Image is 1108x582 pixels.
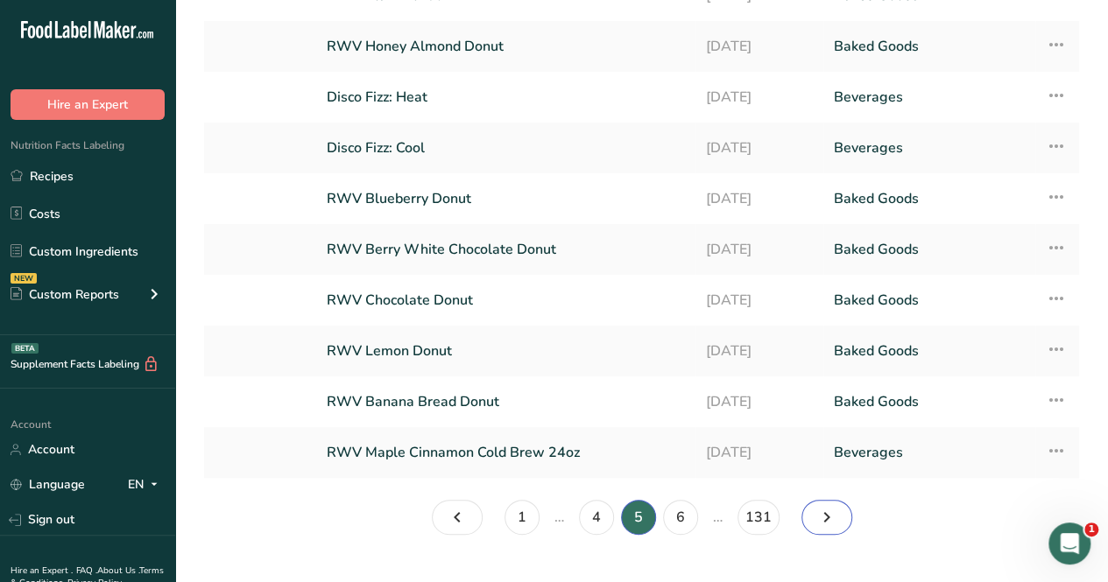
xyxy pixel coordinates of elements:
a: Disco Fizz: Heat [327,79,684,116]
a: [DATE] [705,130,812,166]
a: [DATE] [705,282,812,319]
a: Baked Goods [834,28,1026,65]
a: [DATE] [705,79,812,116]
a: RWV Berry White Chocolate Donut [327,231,684,268]
a: Beverages [834,130,1026,166]
a: Baked Goods [834,180,1026,217]
a: Page 4. [432,500,483,535]
a: Baked Goods [834,282,1026,319]
a: [DATE] [705,333,812,369]
a: Hire an Expert . [11,564,73,577]
button: Hire an Expert [11,89,165,120]
a: [DATE] [705,231,812,268]
div: Custom Reports [11,285,119,304]
a: RWV Blueberry Donut [327,180,684,217]
a: Page 4. [579,500,614,535]
div: BETA [11,343,39,354]
a: Disco Fizz: Cool [327,130,684,166]
a: Page 1. [505,500,540,535]
a: Baked Goods [834,333,1026,369]
a: [DATE] [705,383,812,420]
a: [DATE] [705,28,812,65]
a: Page 6. [663,500,698,535]
a: RWV Banana Bread Donut [327,383,684,420]
a: RWV Honey Almond Donut [327,28,684,65]
a: RWV Maple Cinnamon Cold Brew 24oz [327,434,684,471]
a: Page 131. [737,500,780,535]
iframe: Intercom live chat [1048,522,1090,564]
a: Language [11,469,85,500]
a: Baked Goods [834,231,1026,268]
a: Baked Goods [834,383,1026,420]
div: NEW [11,273,37,284]
a: Beverages [834,434,1026,471]
a: [DATE] [705,434,812,471]
a: About Us . [97,564,139,577]
span: 1 [1084,522,1098,536]
a: RWV Chocolate Donut [327,282,684,319]
a: Beverages [834,79,1026,116]
a: FAQ . [76,564,97,577]
a: Page 6. [801,500,852,535]
a: [DATE] [705,180,812,217]
a: RWV Lemon Donut [327,333,684,369]
div: EN [128,474,165,495]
